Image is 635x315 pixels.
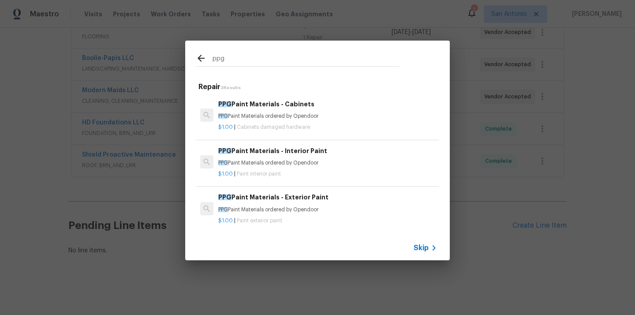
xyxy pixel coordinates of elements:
[218,146,437,156] h6: Paint Materials - Interior Paint
[198,82,439,92] h5: Repair
[237,218,282,223] span: Paint exterior paint
[218,99,437,109] h6: Paint Materials - Cabinets
[237,124,310,130] span: Cabinets damaged hardware
[218,206,437,214] p: Paint Materials ordered by Opendoor
[218,218,233,223] span: $1.00
[218,207,228,212] span: PPG
[218,217,437,225] p: |
[218,148,232,154] span: PPG
[218,192,437,202] h6: Paint Materials - Exterior Paint
[218,113,228,119] span: PPG
[218,101,232,107] span: PPG
[218,124,437,131] p: |
[218,194,232,200] span: PPG
[218,159,437,167] p: Paint Materials ordered by Opendoor
[218,124,233,130] span: $1.00
[218,160,228,165] span: PPG
[237,171,281,176] span: Paint interior paint
[218,171,233,176] span: $1.00
[218,170,437,178] p: |
[218,112,437,120] p: Paint Materials ordered by Opendoor
[414,244,429,252] span: Skip
[220,86,241,90] span: 3 Results
[213,53,400,66] input: Search issues or repairs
